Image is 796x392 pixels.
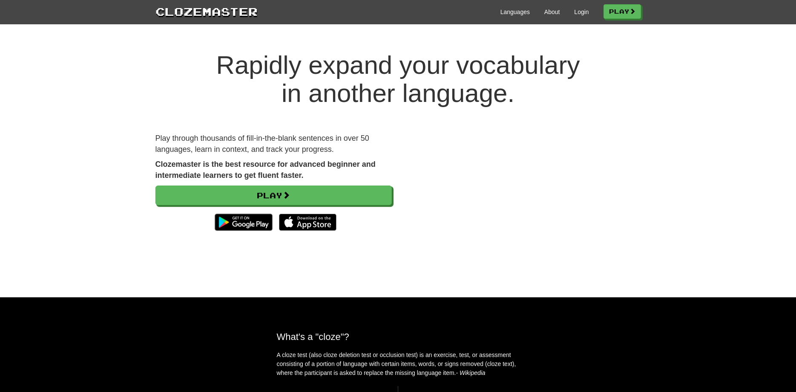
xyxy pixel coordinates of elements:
p: A cloze test (also cloze deletion test or occlusion test) is an exercise, test, or assessment con... [277,351,520,377]
a: About [544,8,560,16]
a: Languages [500,8,530,16]
img: Download_on_the_App_Store_Badge_US-UK_135x40-25178aeef6eb6b83b96f5f2d004eda3bffbb37122de64afbaef7... [279,214,336,231]
p: Play through thousands of fill-in-the-blank sentences in over 50 languages, learn in context, and... [155,133,392,155]
a: Play [155,186,392,205]
a: Play [603,4,641,19]
a: Clozemaster [155,3,258,19]
a: Login [574,8,589,16]
em: - Wikipedia [456,369,486,376]
strong: Clozemaster is the best resource for advanced beginner and intermediate learners to get fluent fa... [155,160,376,180]
img: Get it on Google Play [210,209,276,235]
h2: What's a "cloze"? [277,331,520,342]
